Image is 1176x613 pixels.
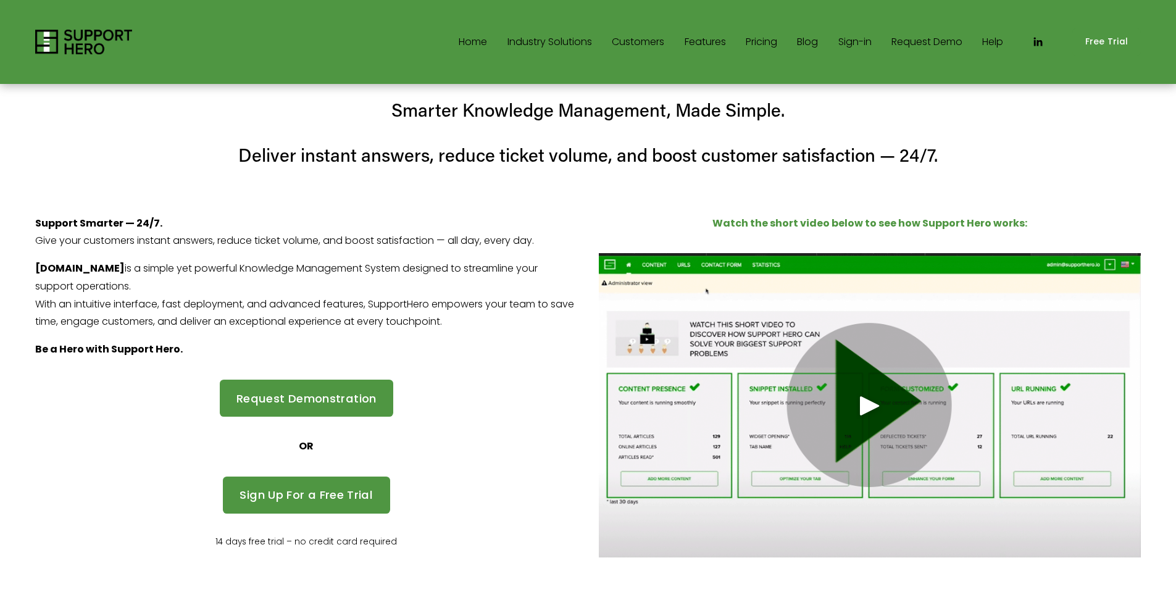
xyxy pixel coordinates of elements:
h4: Deliver instant answers, reduce ticket volume, and boost customer satisfaction — 24/7. [35,143,1141,168]
a: folder dropdown [507,32,592,52]
a: Sign Up For a Free Trial [223,477,390,514]
strong: Support Smarter — 24/7. [35,216,162,230]
strong: [DOMAIN_NAME] [35,261,125,275]
a: Help [982,32,1003,52]
strong: Be a Hero with Support Hero. [35,342,183,356]
a: Request Demonstration [220,380,394,417]
strong: Watch the short video below to see how Support Hero works: [712,216,1027,230]
a: Pricing [746,32,777,52]
p: Give your customers instant answers, reduce ticket volume, and boost satisfaction — all day, ever... [35,215,577,251]
a: Free Trial [1072,28,1141,56]
a: Home [459,32,487,52]
p: 14 days free trial – no credit card required [35,535,577,550]
img: Support Hero [35,30,132,54]
span: Industry Solutions [507,33,592,51]
a: Request Demo [891,32,962,52]
div: Play [855,391,885,420]
a: Customers [612,32,664,52]
h4: Smarter Knowledge Management, Made Simple. [35,98,1141,123]
p: is a simple yet powerful Knowledge Management System designed to streamline your support operatio... [35,260,577,331]
a: LinkedIn [1032,36,1044,48]
a: Features [685,32,726,52]
a: Sign-in [838,32,872,52]
a: Blog [797,32,818,52]
strong: OR [299,439,314,453]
